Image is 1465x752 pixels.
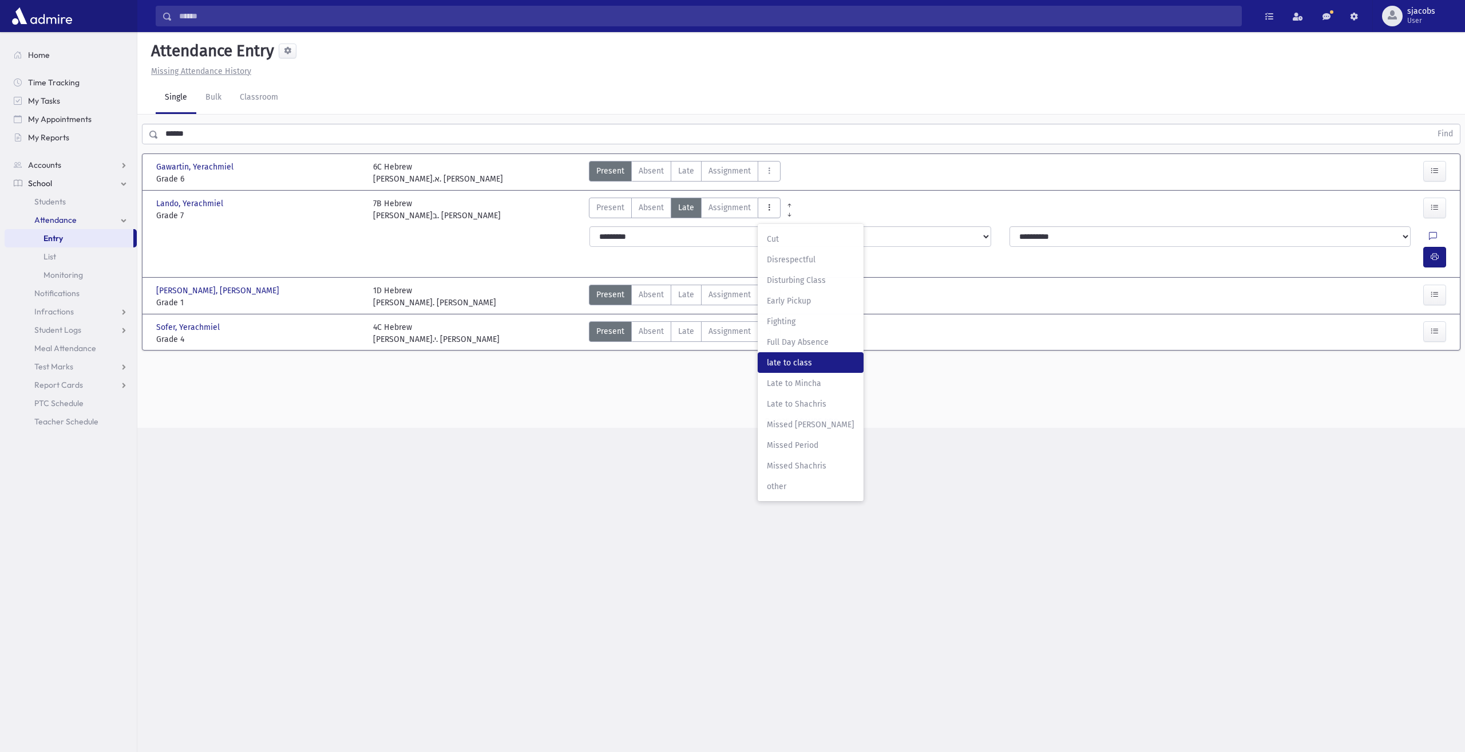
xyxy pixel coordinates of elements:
div: AttTypes [589,285,781,309]
span: Notifications [34,288,80,298]
span: Grade 7 [156,210,362,222]
a: Attendance [5,211,137,229]
span: Late [678,289,694,301]
span: late to class [767,357,854,369]
span: Late to Mincha [767,377,854,389]
span: Absent [639,289,664,301]
div: AttTypes [589,198,781,222]
a: Teacher Schedule [5,412,137,431]
span: Grade 6 [156,173,362,185]
div: AttTypes [589,161,781,185]
span: Missed Period [767,439,854,451]
span: [PERSON_NAME], [PERSON_NAME] [156,285,282,297]
span: Students [34,196,66,207]
span: Missed Shachris [767,460,854,472]
a: Monitoring [5,266,137,284]
span: Gawartin, Yerachmiel [156,161,236,173]
span: Late to Shachris [767,398,854,410]
span: Fighting [767,316,854,328]
span: Absent [639,325,664,337]
span: Meal Attendance [34,343,96,353]
span: Report Cards [34,380,83,390]
span: Assignment [708,325,751,337]
span: Sofer, Yerachmiel [156,321,222,333]
span: School [28,178,52,188]
span: Teacher Schedule [34,416,98,427]
div: 1D Hebrew [PERSON_NAME]. [PERSON_NAME] [373,285,496,309]
span: List [43,251,56,262]
span: Missed [PERSON_NAME] [767,419,854,431]
span: Present [596,289,624,301]
span: Cut [767,233,854,245]
span: My Tasks [28,96,60,106]
span: Early Pickup [767,295,854,307]
a: My Tasks [5,92,137,110]
span: Monitoring [43,270,83,280]
a: Missing Attendance History [146,66,251,76]
div: AttTypes [589,321,781,345]
div: © 2025 - [156,416,1447,428]
span: Assignment [708,202,751,214]
span: Late [678,165,694,177]
span: Attendance [34,215,77,225]
a: Time Tracking [5,73,137,92]
span: sjacobs [1407,7,1435,16]
span: Full Day Absence [767,336,854,348]
span: Assignment [708,289,751,301]
span: Grade 1 [156,297,362,309]
a: Notifications [5,284,137,302]
span: Disturbing Class [767,274,854,286]
span: Time Tracking [28,77,80,88]
span: Late [678,202,694,214]
a: Student Logs [5,321,137,339]
span: other [767,481,854,493]
a: PTC Schedule [5,394,137,412]
a: Home [5,46,137,64]
div: 7B Hebrew [PERSON_NAME]ב. [PERSON_NAME] [373,198,501,222]
a: Infractions [5,302,137,321]
div: 4C Hebrew [PERSON_NAME].י. [PERSON_NAME] [373,321,500,345]
img: AdmirePro [9,5,75,27]
span: Absent [639,165,664,177]
span: Assignment [708,165,751,177]
a: School [5,174,137,192]
a: Entry [5,229,133,247]
a: Test Marks [5,357,137,376]
a: Report Cards [5,376,137,394]
span: Accounts [28,160,61,170]
a: Accounts [5,156,137,174]
u: Missing Attendance History [151,66,251,76]
span: Infractions [34,306,74,317]
span: PTC Schedule [34,398,84,408]
button: Find [1431,124,1460,144]
span: Grade 4 [156,333,362,345]
input: Search [172,6,1241,26]
div: 6C Hebrew [PERSON_NAME].א. [PERSON_NAME] [373,161,503,185]
a: Bulk [196,82,231,114]
a: List [5,247,137,266]
span: Present [596,325,624,337]
span: User [1407,16,1435,25]
span: Disrespectful [767,254,854,266]
span: Late [678,325,694,337]
h5: Attendance Entry [146,41,274,61]
a: Meal Attendance [5,339,137,357]
a: Students [5,192,137,211]
span: Present [596,165,624,177]
a: My Appointments [5,110,137,128]
span: Test Marks [34,361,73,372]
span: Entry [43,233,63,243]
a: My Reports [5,128,137,147]
span: Present [596,202,624,214]
a: Classroom [231,82,287,114]
a: Single [156,82,196,114]
span: Absent [639,202,664,214]
span: My Appointments [28,114,92,124]
span: Student Logs [34,325,81,335]
span: Home [28,50,50,60]
span: My Reports [28,132,69,143]
span: Lando, Yerachmiel [156,198,225,210]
